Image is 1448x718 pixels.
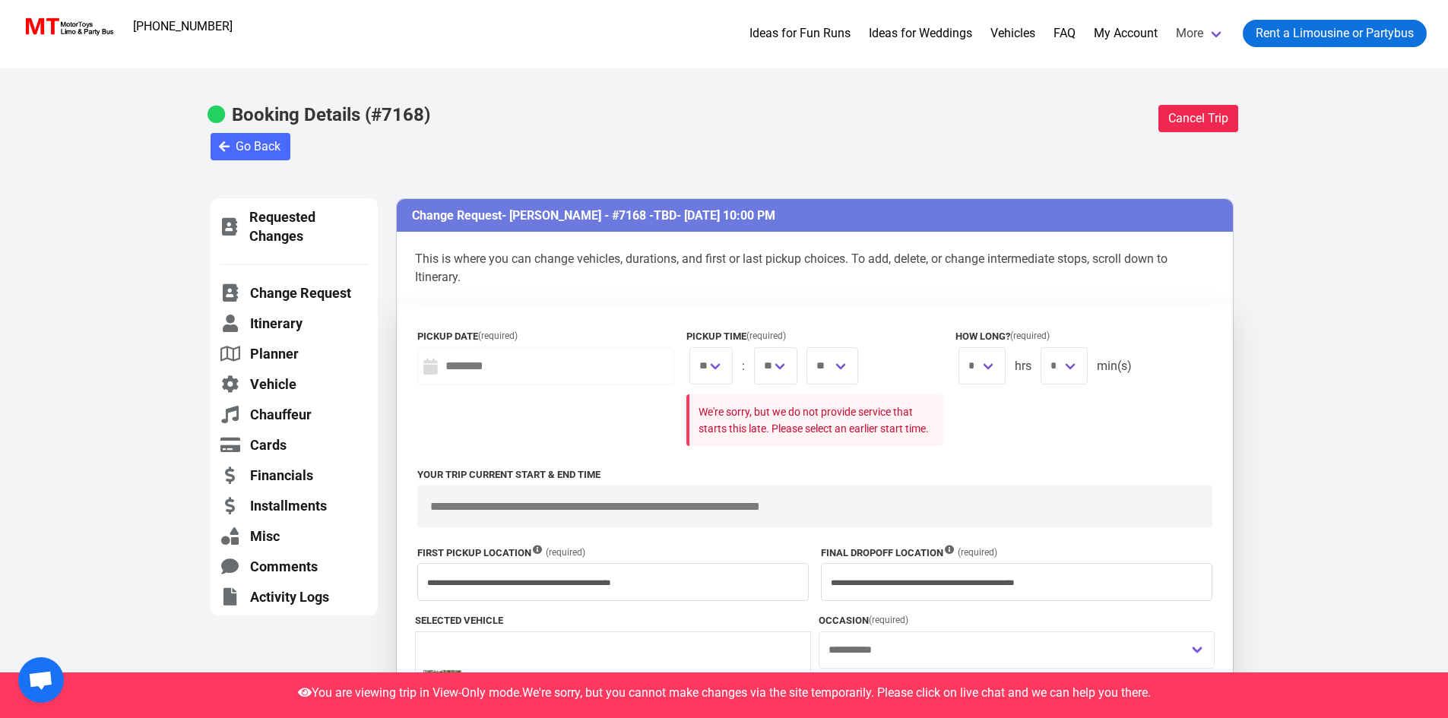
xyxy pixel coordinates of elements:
[220,314,369,333] a: Itinerary
[220,587,369,606] a: Activity Logs
[232,104,430,125] b: Booking Details (#7168)
[955,329,1212,344] label: How long?
[1097,347,1132,385] span: min(s)
[742,347,745,385] span: :
[478,329,518,343] span: (required)
[397,232,1233,305] p: This is where you can change vehicles, durations, and first or last pickup choices. To add, delet...
[958,347,1006,385] span: We are sorry, you can no longer make changes in Duration, as it is too close to the date and time...
[754,347,797,385] span: We are sorry, you can no longer make changes in Pickup Time, as it is too close to the date and t...
[819,613,1215,628] label: Occasion
[749,24,851,43] a: Ideas for Fun Runs
[415,613,811,628] label: Selected Vehicle
[220,557,369,576] a: Comments
[689,347,733,385] span: We are sorry, you can no longer make changes in Pickup Time, as it is too close to the date and t...
[417,467,1212,482] label: Your trip current start & end time
[1015,347,1031,385] span: hrs
[686,329,943,344] label: Pickup Time
[869,615,908,625] span: (required)
[220,405,369,424] a: Chauffeur
[1010,329,1050,343] span: (required)
[236,138,280,156] span: Go Back
[417,546,809,561] label: First Pickup Location
[502,208,775,223] span: - [PERSON_NAME] - #7168 - - [DATE] 10:00 PM
[1158,105,1238,132] button: Cancel Trip
[821,546,1212,602] div: We are sorry, you can no longer make changes in Dropoff Location, as it is too close to the date ...
[522,685,1151,700] span: We're sorry, but you cannot make changes via the site temporarily. Please click on live chat and ...
[220,496,369,515] a: Installments
[958,546,997,559] span: (required)
[1094,24,1158,43] a: My Account
[397,199,1233,232] h3: Change Request
[1041,347,1088,385] span: We are sorry, you can no longer make changes in Duration, as it is too close to the date and time...
[417,329,674,344] label: Pickup Date
[806,347,858,385] span: We are sorry, you can no longer make changes in Pickup Time, as it is too close to the date and t...
[819,631,1215,669] div: We are sorry, you can no longer make changes in Occasion, as it is too close to the date and time...
[21,16,115,37] img: MotorToys Logo
[821,546,1212,561] label: Final Dropoff Location
[220,435,369,454] a: Cards
[1168,109,1228,128] span: Cancel Trip
[699,406,929,435] small: We're sorry, but we do not provide service that starts this late. Please select an earlier start ...
[990,24,1035,43] a: Vehicles
[220,375,369,394] a: Vehicle
[746,329,786,343] span: (required)
[220,527,369,546] a: Misc
[1167,14,1234,53] a: More
[18,657,64,703] a: Open chat
[417,546,809,602] div: We are sorry, you can no longer make changes in Pickup Location, as it is too close to the date a...
[124,11,242,42] a: [PHONE_NUMBER]
[220,344,369,363] a: Planner
[220,466,369,485] a: Financials
[220,207,369,245] a: Requested Changes
[1256,24,1414,43] span: Rent a Limousine or Partybus
[546,546,585,559] span: (required)
[1054,24,1076,43] a: FAQ
[220,283,369,302] a: Change Request
[654,208,676,223] span: TBD
[1243,20,1427,47] a: Rent a Limousine or Partybus
[211,133,290,160] button: Go Back
[869,24,972,43] a: Ideas for Weddings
